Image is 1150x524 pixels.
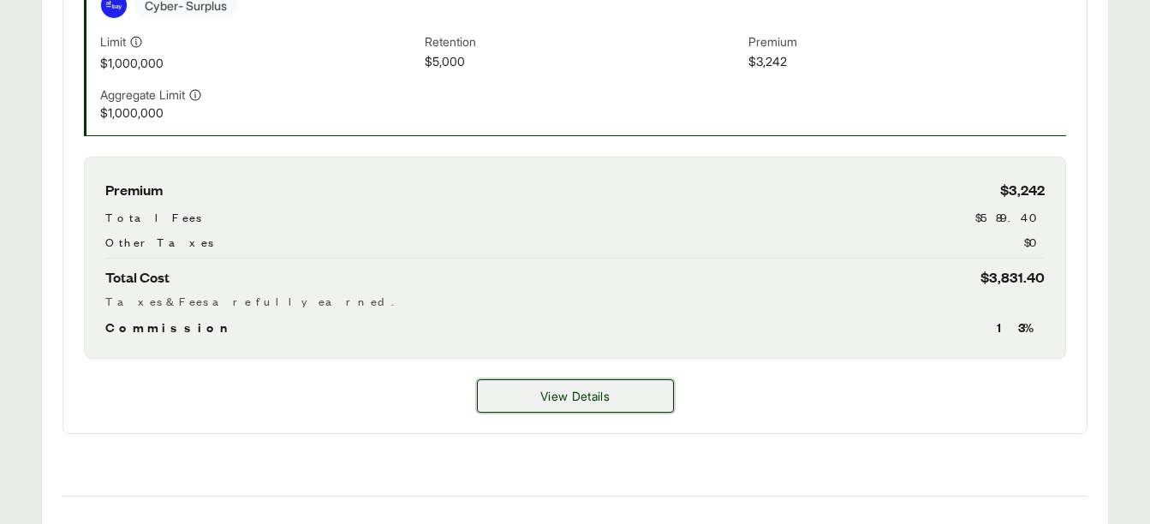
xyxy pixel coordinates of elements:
[1000,178,1045,201] span: $3,242
[105,265,170,289] span: Total Cost
[105,317,235,337] span: Commission
[980,265,1045,289] span: $3,831.40
[100,33,126,51] span: Limit
[105,208,201,226] span: Total Fees
[477,379,674,413] button: View Details
[100,86,185,104] span: Aggregate Limit
[105,233,213,251] span: Other Taxes
[975,208,1045,226] span: $589.40
[540,387,610,405] span: View Details
[1024,233,1045,251] span: $0
[105,178,163,201] span: Premium
[100,54,418,72] span: $1,000,000
[748,52,1066,72] span: $3,242
[425,33,742,52] span: Retention
[100,104,418,122] span: $1,000,000
[748,33,1066,52] span: Premium
[477,379,674,413] a: At-Bay (Incumbent/Auto-Renewal) details
[997,317,1045,337] span: 13 %
[425,52,742,72] span: $5,000
[105,292,1045,310] div: Taxes & Fees are fully earned.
